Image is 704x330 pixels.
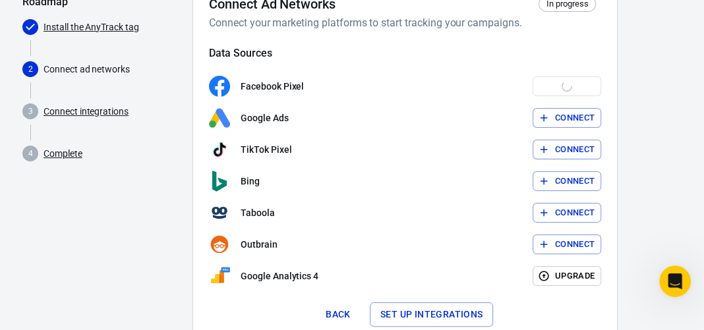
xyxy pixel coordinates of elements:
[370,302,494,327] button: Set up integrations
[241,238,278,252] p: Outbrain
[533,108,602,128] button: Connect
[317,302,359,327] button: Back
[241,175,260,188] p: Bing
[241,269,318,283] p: Google Analytics 4
[533,266,602,287] button: Upgrade
[28,149,33,158] text: 4
[241,111,289,125] p: Google Ads
[533,234,602,255] button: Connect
[241,143,291,157] p: TikTok Pixel
[44,147,82,161] a: Complete
[44,20,139,34] a: Install the AnyTrack tag
[44,105,129,119] a: Connect integrations
[44,63,182,76] p: Connect ad networks
[209,47,601,60] h5: Data Sources
[659,265,691,297] iframe: Intercom live chat
[533,203,602,223] button: Connect
[28,65,33,74] text: 2
[533,140,602,160] button: Connect
[28,107,33,116] text: 3
[241,80,304,94] p: Facebook Pixel
[241,206,275,220] p: Taboola
[209,14,596,31] h6: Connect your marketing platforms to start tracking your campaigns.
[533,171,602,192] button: Connect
